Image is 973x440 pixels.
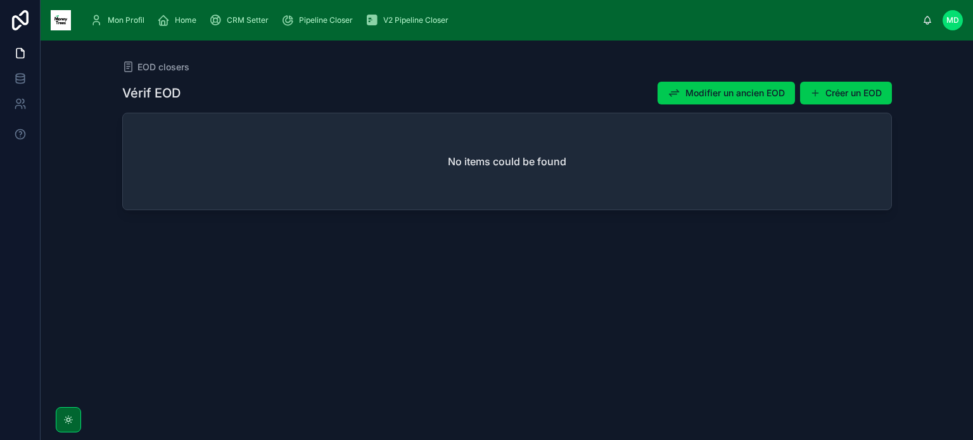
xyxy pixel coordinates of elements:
[227,15,269,25] span: CRM Setter
[800,82,892,104] button: Créer un EOD
[946,15,959,25] span: MD
[685,87,785,99] span: Modifier un ancien EOD
[122,84,181,102] h1: Vérif EOD
[658,82,795,104] button: Modifier un ancien EOD
[153,9,205,32] a: Home
[175,15,196,25] span: Home
[86,9,153,32] a: Mon Profil
[137,61,189,73] span: EOD closers
[108,15,144,25] span: Mon Profil
[362,9,457,32] a: V2 Pipeline Closer
[277,9,362,32] a: Pipeline Closer
[51,10,71,30] img: App logo
[383,15,448,25] span: V2 Pipeline Closer
[122,61,189,73] a: EOD closers
[81,6,922,34] div: scrollable content
[448,154,566,169] h2: No items could be found
[205,9,277,32] a: CRM Setter
[299,15,353,25] span: Pipeline Closer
